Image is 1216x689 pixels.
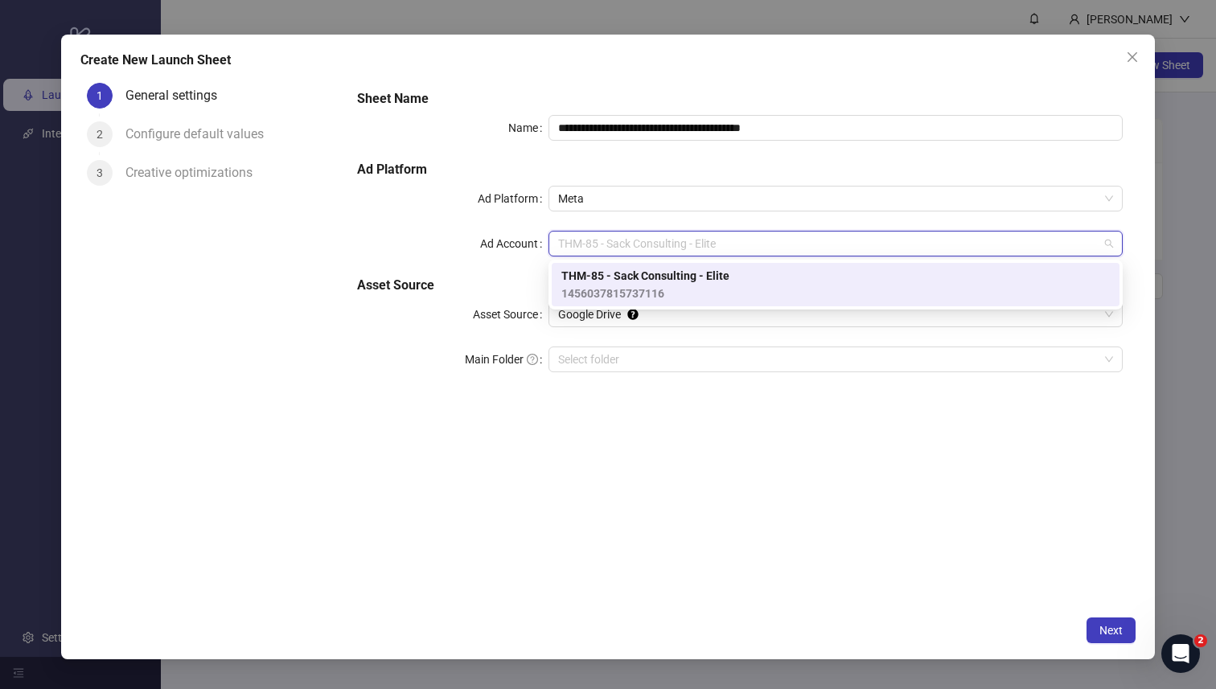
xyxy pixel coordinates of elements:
[478,186,548,211] label: Ad Platform
[97,128,103,141] span: 2
[1099,624,1123,637] span: Next
[1087,617,1136,643] button: Next
[1161,634,1200,673] iframe: Intercom live chat
[125,121,277,147] div: Configure default values
[97,166,103,179] span: 3
[558,187,1113,211] span: Meta
[473,301,548,327] label: Asset Source
[1194,634,1207,647] span: 2
[1119,44,1145,70] button: Close
[480,231,548,256] label: Ad Account
[626,307,640,322] div: Tooltip anchor
[357,160,1124,179] h5: Ad Platform
[125,160,265,186] div: Creative optimizations
[561,267,729,285] span: THM-85 - Sack Consulting - Elite
[508,115,548,141] label: Name
[558,302,1113,326] span: Google Drive
[561,285,729,302] span: 1456037815737116
[527,354,538,365] span: question-circle
[97,89,103,102] span: 1
[357,276,1124,295] h5: Asset Source
[1126,51,1139,64] span: close
[548,115,1123,141] input: Name
[357,89,1124,109] h5: Sheet Name
[465,347,548,372] label: Main Folder
[125,83,230,109] div: General settings
[552,263,1119,306] div: THM-85 - Sack Consulting - Elite
[80,51,1136,70] div: Create New Launch Sheet
[558,232,1113,256] span: THM-85 - Sack Consulting - Elite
